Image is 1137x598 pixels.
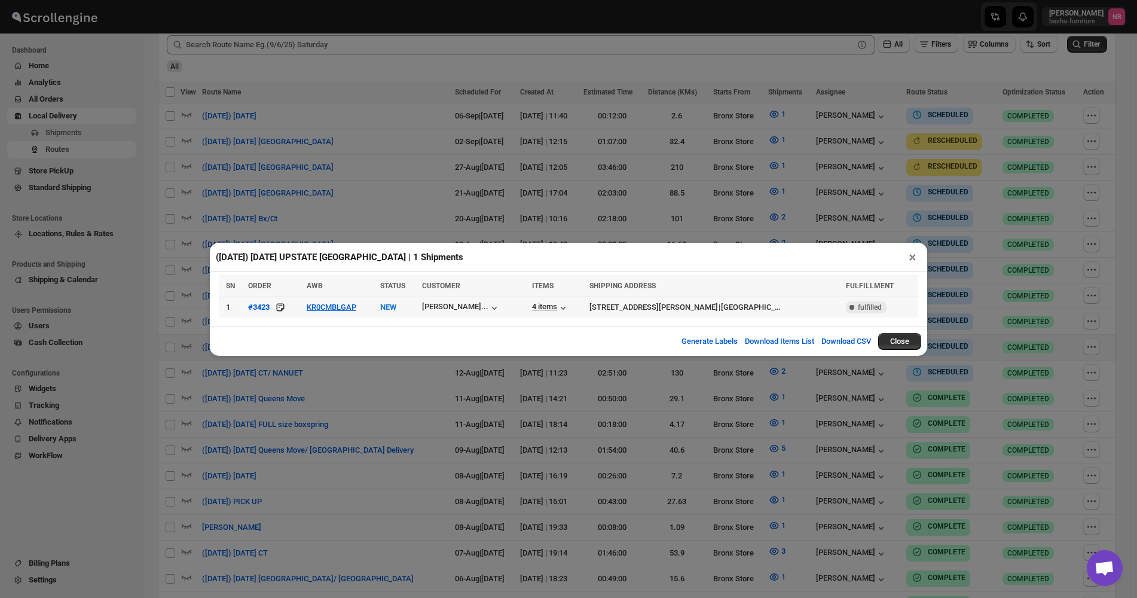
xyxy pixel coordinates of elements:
[589,282,656,290] span: SHIPPING ADDRESS
[589,301,839,313] div: |
[307,282,323,290] span: AWB
[216,251,463,263] h2: ([DATE]) [DATE] UPSTATE [GEOGRAPHIC_DATA] | 1 Shipments
[307,303,356,312] button: KR0CMBLGAP
[846,282,894,290] span: FULFILLMENT
[1087,550,1123,586] a: Open chat
[738,329,821,353] button: Download Items List
[904,249,921,266] button: ×
[248,301,270,313] button: #3423
[380,282,405,290] span: STATUS
[858,303,882,312] span: fulfilled
[674,329,745,353] button: Generate Labels
[422,302,500,314] button: [PERSON_NAME]...
[422,302,488,311] div: [PERSON_NAME]...
[380,303,396,312] span: NEW
[248,282,271,290] span: ORDER
[532,302,569,314] button: 4 items
[878,333,921,350] button: Close
[589,301,718,313] div: [STREET_ADDRESS][PERSON_NAME]
[226,282,235,290] span: SN
[219,297,244,318] td: 1
[721,301,781,313] div: [GEOGRAPHIC_DATA]
[422,282,460,290] span: CUSTOMER
[532,282,554,290] span: ITEMS
[248,303,270,312] div: #3423
[814,329,878,353] button: Download CSV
